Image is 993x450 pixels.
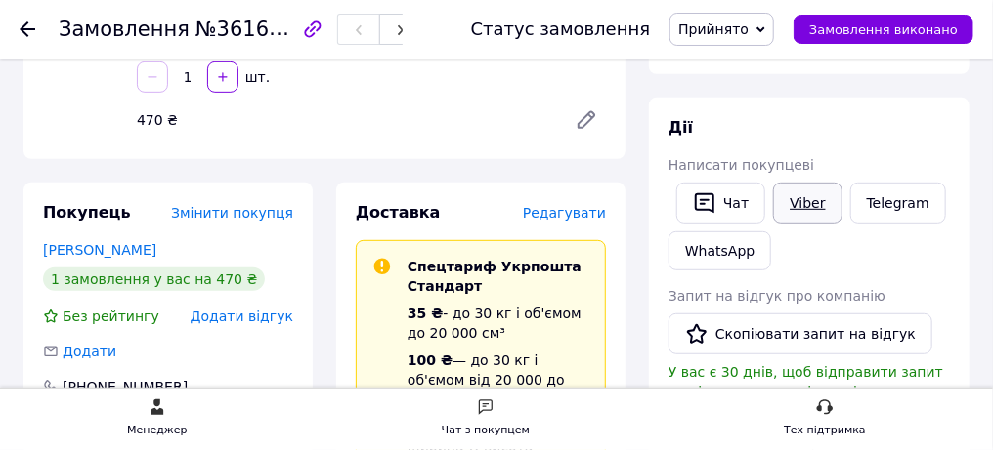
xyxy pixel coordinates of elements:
[408,350,589,409] div: — до 30 кг і об'ємом від 20 000 до 120 000 см³
[408,259,582,294] span: Спецтариф Укрпошта Стандарт
[678,21,749,37] span: Прийнято
[850,183,946,224] a: Telegram
[784,421,866,440] div: Тех підтримка
[408,306,443,321] span: 35 ₴
[43,242,156,258] a: [PERSON_NAME]
[129,106,559,134] div: 470 ₴
[669,231,771,270] a: WhatsApp
[442,421,530,440] div: Чат з покупцем
[676,183,765,224] button: Чат
[63,344,116,359] span: Додати
[669,118,693,137] span: Дії
[669,157,814,173] span: Написати покупцеві
[471,20,651,39] div: Статус замовлення
[59,18,190,41] span: Замовлення
[408,304,589,343] div: - до 30 кг і об'ємом до 20 000 см³
[523,205,606,221] span: Редагувати
[171,205,293,221] span: Змінити покупця
[61,377,190,396] div: [PHONE_NUMBER]
[794,15,973,44] button: Замовлення виконано
[43,267,265,291] div: 1 замовлення у вас на 470 ₴
[567,101,606,140] a: Редагувати
[127,421,187,440] div: Менеджер
[809,22,958,37] span: Замовлення виконано
[191,308,293,324] span: Додати відгук
[408,352,453,368] span: 100 ₴
[773,183,842,224] a: Viber
[356,203,441,222] span: Доставка
[43,203,131,222] span: Покупець
[240,67,272,87] div: шт.
[195,17,334,41] span: №361635792
[669,313,932,354] button: Скопіювати запит на відгук
[669,364,943,419] span: У вас є 30 днів, щоб відправити запит на відгук покупцеві, скопіювавши посилання.
[669,288,885,304] span: Запит на відгук про компанію
[20,20,35,39] div: Повернутися назад
[63,308,159,324] span: Без рейтингу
